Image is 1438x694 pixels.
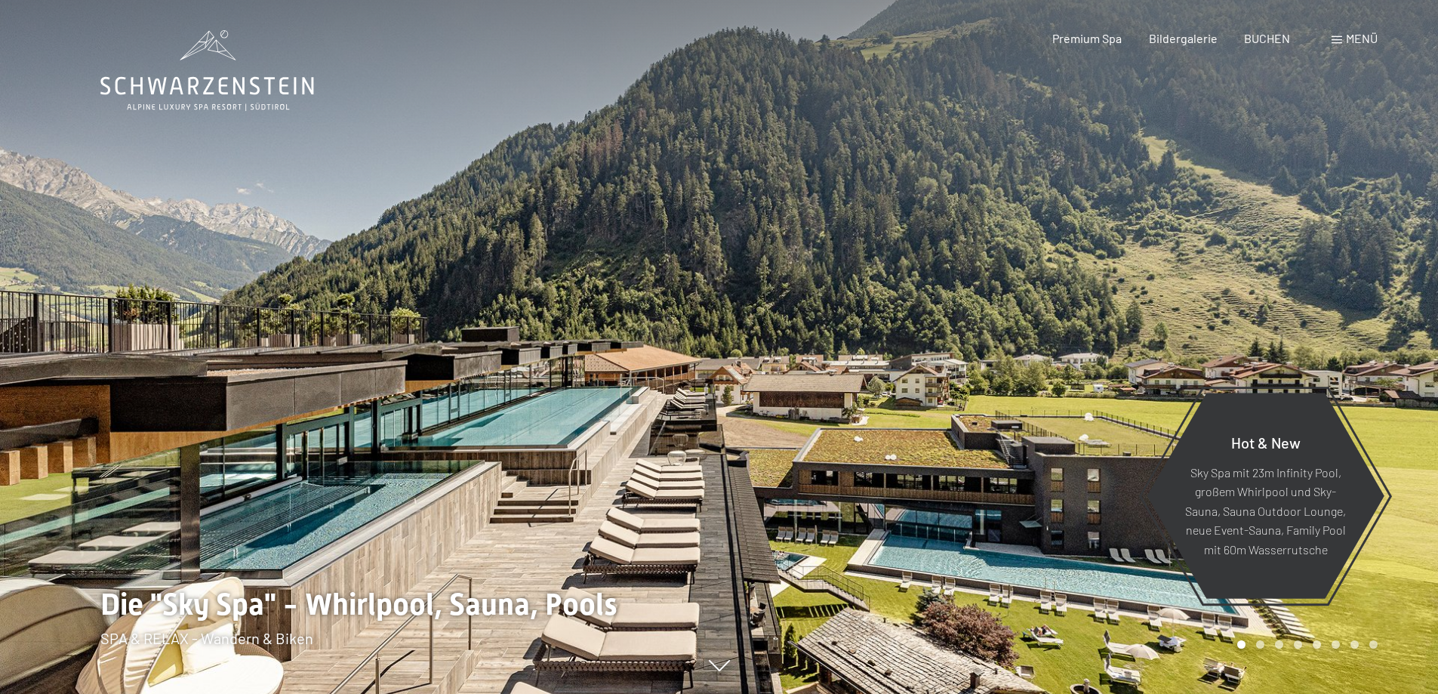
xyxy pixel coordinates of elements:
div: Carousel Page 7 [1350,640,1359,649]
a: Premium Spa [1052,31,1122,45]
span: Einwilligung Marketing* [574,384,699,399]
div: Carousel Page 5 [1313,640,1321,649]
span: Menü [1346,31,1378,45]
div: Carousel Page 6 [1332,640,1340,649]
div: Carousel Page 3 [1275,640,1283,649]
a: Hot & New Sky Spa mit 23m Infinity Pool, großem Whirlpool und Sky-Sauna, Sauna Outdoor Lounge, ne... [1146,392,1385,600]
div: Carousel Page 4 [1294,640,1302,649]
span: Hot & New [1231,433,1301,451]
div: Carousel Page 2 [1256,640,1264,649]
a: Bildergalerie [1149,31,1218,45]
div: Carousel Page 1 (Current Slide) [1237,640,1246,649]
a: BUCHEN [1244,31,1290,45]
div: Carousel Pagination [1232,640,1378,649]
p: Sky Spa mit 23m Infinity Pool, großem Whirlpool und Sky-Sauna, Sauna Outdoor Lounge, neue Event-S... [1184,462,1347,559]
div: Carousel Page 8 [1369,640,1378,649]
